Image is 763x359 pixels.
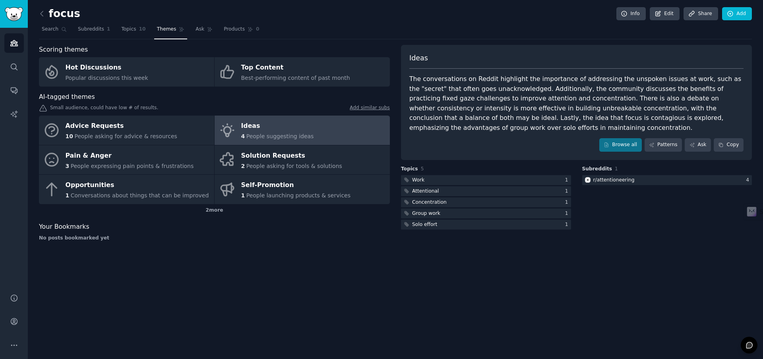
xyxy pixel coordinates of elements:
[39,23,70,39] a: Search
[241,163,245,169] span: 2
[193,23,215,39] a: Ask
[66,75,148,81] span: Popular discussions this week
[421,166,424,172] span: 5
[221,23,262,39] a: Products0
[650,7,680,21] a: Edit
[39,104,390,113] div: Small audience, could have low # of results.
[246,192,351,199] span: People launching products & services
[42,26,58,33] span: Search
[585,177,591,183] img: attentioneering
[215,175,390,204] a: Self-Promotion1People launching products & services
[412,210,440,217] div: Group work
[401,220,571,230] a: Solo effort1
[66,149,194,162] div: Pain & Anger
[224,26,245,33] span: Products
[66,133,73,139] span: 10
[154,23,188,39] a: Themes
[409,53,428,63] span: Ideas
[350,104,390,113] a: Add similar subs
[241,192,245,199] span: 1
[66,120,177,133] div: Advice Requests
[616,7,646,21] a: Info
[39,204,390,217] div: 2 more
[241,75,350,81] span: Best-performing content of past month
[582,166,612,173] span: Subreddits
[66,179,209,192] div: Opportunities
[615,166,618,172] span: 1
[241,62,350,74] div: Top Content
[39,145,214,175] a: Pain & Anger3People expressing pain points & frustrations
[645,138,682,152] a: Patterns
[71,163,194,169] span: People expressing pain points & frustrations
[246,133,314,139] span: People suggesting ideas
[66,62,148,74] div: Hot Discussions
[241,120,314,133] div: Ideas
[565,221,571,228] div: 1
[241,149,342,162] div: Solution Requests
[39,235,390,242] div: No posts bookmarked yet
[39,8,80,20] h2: focus
[582,175,752,185] a: attentioneeringr/attentioneering4
[5,7,23,21] img: GummySearch logo
[565,177,571,184] div: 1
[241,179,351,192] div: Self-Promotion
[39,92,95,102] span: AI-tagged themes
[157,26,176,33] span: Themes
[39,57,214,87] a: Hot DiscussionsPopular discussions this week
[412,199,447,206] div: Concentration
[121,26,136,33] span: Topics
[599,138,642,152] a: Browse all
[684,7,718,21] a: Share
[107,26,110,33] span: 1
[412,177,424,184] div: Work
[401,166,418,173] span: Topics
[139,26,146,33] span: 10
[39,116,214,145] a: Advice Requests10People asking for advice & resources
[256,26,259,33] span: 0
[39,45,88,55] span: Scoring themes
[409,74,744,133] div: The conversations on Reddit highlight the importance of addressing the unspoken issues at work, s...
[593,177,635,184] div: r/ attentioneering
[685,138,711,152] a: Ask
[39,175,214,204] a: Opportunities1Conversations about things that can be improved
[412,221,437,228] div: Solo effort
[78,26,104,33] span: Subreddits
[246,163,342,169] span: People asking for tools & solutions
[66,163,70,169] span: 3
[215,116,390,145] a: Ideas4People suggesting ideas
[401,208,571,218] a: Group work1
[401,197,571,207] a: Concentration1
[75,23,113,39] a: Subreddits1
[714,138,744,152] button: Copy
[565,199,571,206] div: 1
[74,133,177,139] span: People asking for advice & resources
[241,133,245,139] span: 4
[722,7,752,21] a: Add
[71,192,209,199] span: Conversations about things that can be improved
[215,145,390,175] a: Solution Requests2People asking for tools & solutions
[565,188,571,195] div: 1
[401,186,571,196] a: Attentional1
[565,210,571,217] div: 1
[746,177,752,184] div: 4
[118,23,148,39] a: Topics10
[412,188,439,195] div: Attentional
[66,192,70,199] span: 1
[196,26,204,33] span: Ask
[401,175,571,185] a: Work1
[215,57,390,87] a: Top ContentBest-performing content of past month
[39,222,89,232] span: Your Bookmarks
